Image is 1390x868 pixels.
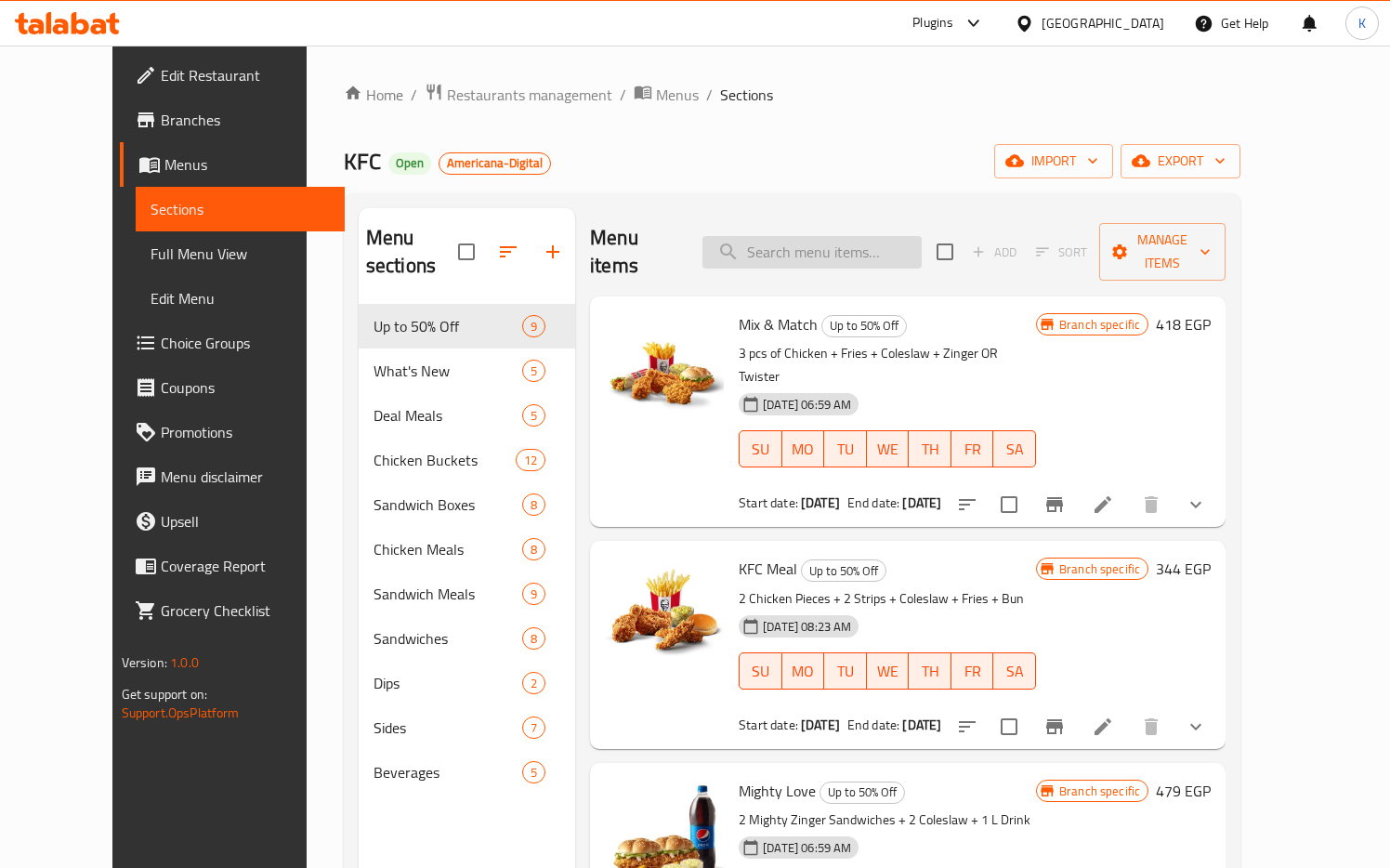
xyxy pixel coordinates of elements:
a: Menus [634,83,699,107]
span: Mix & Match [739,310,818,338]
span: Edit Restaurant [161,64,330,86]
span: Version: [122,651,167,675]
button: export [1121,144,1240,178]
span: Up to 50% Off [822,315,906,336]
img: Mix & Match [605,311,724,430]
h6: 479 EGP [1156,778,1211,804]
button: sort-choices [945,704,990,749]
a: Full Menu View [136,231,345,276]
span: WE [874,658,902,685]
div: items [516,449,545,471]
button: TH [909,652,951,690]
span: Mighty Love [739,777,816,805]
span: Select to update [990,707,1029,746]
h2: Menu items [590,224,680,280]
button: sort-choices [945,482,990,527]
li: / [706,84,713,106]
a: Grocery Checklist [120,588,345,633]
b: [DATE] [902,491,941,515]
span: Grocery Checklist [161,599,330,622]
button: MO [782,430,825,467]
div: [GEOGRAPHIC_DATA] [1042,13,1164,33]
div: Up to 50% Off [801,559,886,582]
a: Edit menu item [1092,716,1114,738]
span: Sandwiches [374,627,522,650]
button: Manage items [1099,223,1226,281]
span: Get support on: [122,682,207,706]
span: MO [790,658,818,685]
span: End date: [847,491,899,515]
div: Chicken Meals [374,538,522,560]
nav: breadcrumb [344,83,1240,107]
button: show more [1174,704,1218,749]
span: Select section [925,232,964,271]
div: items [522,493,545,516]
a: Home [344,84,403,106]
div: Sandwich Meals9 [359,572,575,616]
div: Dips2 [359,661,575,705]
button: delete [1129,482,1174,527]
span: [DATE] 06:59 AM [755,839,859,857]
span: WE [874,436,902,463]
div: Sides7 [359,705,575,750]
span: 1.0.0 [170,651,199,675]
span: Branch specific [1052,316,1147,334]
span: Coupons [161,376,330,399]
a: Edit Menu [136,276,345,321]
div: items [522,360,545,382]
p: 2 Mighty Zinger Sandwiches + 2 Coleslaw + 1 L Drink [739,809,1036,832]
a: Restaurants management [425,83,612,107]
span: Branches [161,109,330,131]
span: 2 [523,675,544,692]
a: Menu disclaimer [120,454,345,499]
p: 3 pcs of Chicken + Fries + Coleslaw + Zinger OR Twister [739,342,1036,388]
svg: Show Choices [1185,493,1207,516]
span: What's New [374,360,522,382]
span: Menus [164,153,330,176]
span: Branch specific [1052,783,1147,800]
span: K [1358,13,1366,33]
a: Edit Restaurant [120,53,345,98]
span: Open [388,155,431,171]
div: items [522,717,545,739]
span: Branch specific [1052,560,1147,578]
span: Select all sections [447,232,486,271]
button: WE [867,430,910,467]
a: Promotions [120,410,345,454]
span: 9 [523,585,544,603]
a: Edit menu item [1092,493,1114,516]
span: Beverages [374,761,522,783]
button: SU [739,652,781,690]
div: Chicken Buckets [374,449,516,471]
button: SA [993,652,1036,690]
span: Up to 50% Off [374,315,522,337]
b: [DATE] [902,713,941,737]
a: Sections [136,187,345,231]
h2: Menu sections [366,224,458,280]
span: FR [959,658,987,685]
span: Menu disclaimer [161,466,330,488]
a: Upsell [120,499,345,544]
div: Up to 50% Off [820,782,905,804]
span: export [1135,150,1226,173]
div: Sides [374,717,522,739]
button: MO [782,652,825,690]
div: Deal Meals [374,404,522,427]
div: Open [388,152,431,175]
a: Support.OpsPlatform [122,701,240,725]
span: MO [790,436,818,463]
span: [DATE] 06:59 AM [755,396,859,414]
span: 9 [523,318,544,335]
div: Sandwiches8 [359,616,575,661]
span: SA [1001,658,1029,685]
b: [DATE] [801,713,840,737]
span: Select section first [1024,238,1099,267]
div: Deal Meals5 [359,393,575,438]
div: items [522,404,545,427]
span: Start date: [739,491,798,515]
svg: Show Choices [1185,716,1207,738]
span: TH [916,436,944,463]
